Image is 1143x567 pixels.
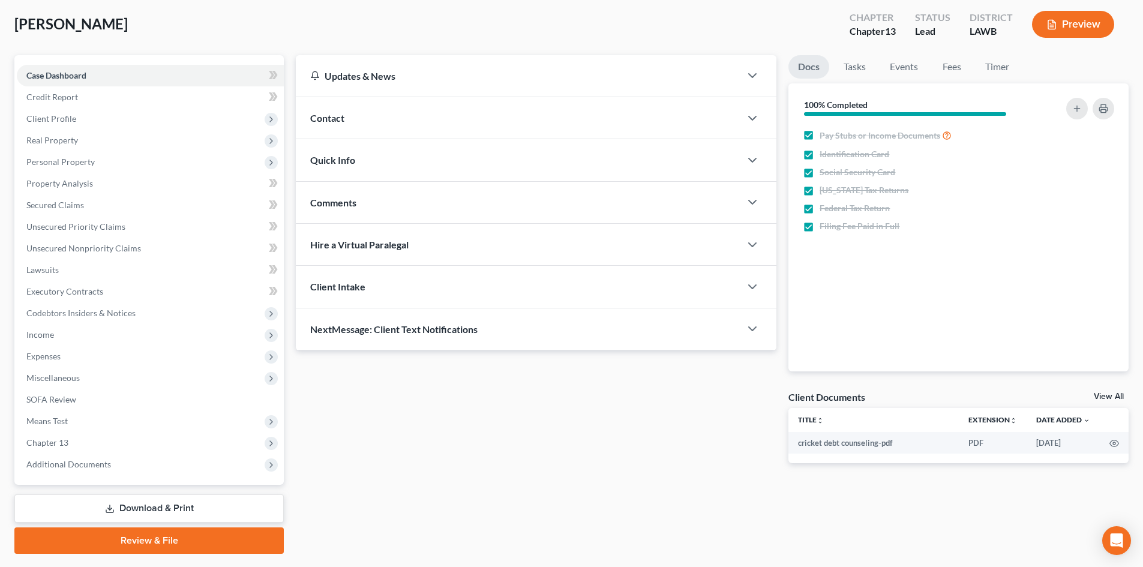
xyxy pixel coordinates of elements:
span: Expenses [26,351,61,361]
span: [PERSON_NAME] [14,15,128,32]
span: 13 [885,25,896,37]
div: Open Intercom Messenger [1102,526,1131,555]
span: NextMessage: Client Text Notifications [310,323,478,335]
td: [DATE] [1027,432,1100,454]
a: Tasks [834,55,875,79]
a: Review & File [14,527,284,554]
span: Lawsuits [26,265,59,275]
a: Property Analysis [17,173,284,194]
span: Unsecured Nonpriority Claims [26,243,141,253]
span: Client Intake [310,281,365,292]
div: Chapter [850,11,896,25]
div: District [970,11,1013,25]
a: Unsecured Priority Claims [17,216,284,238]
a: Secured Claims [17,194,284,216]
span: Means Test [26,416,68,426]
strong: 100% Completed [804,100,868,110]
span: Unsecured Priority Claims [26,221,125,232]
span: Identification Card [820,148,889,160]
a: Titleunfold_more [798,415,824,424]
td: PDF [959,432,1027,454]
span: Executory Contracts [26,286,103,296]
span: Client Profile [26,113,76,124]
a: Date Added expand_more [1036,415,1090,424]
div: Status [915,11,950,25]
span: Property Analysis [26,178,93,188]
a: View All [1094,392,1124,401]
span: Federal Tax Return [820,202,890,214]
div: Client Documents [788,391,865,403]
span: Hire a Virtual Paralegal [310,239,409,250]
span: Credit Report [26,92,78,102]
span: Codebtors Insiders & Notices [26,308,136,318]
div: Chapter [850,25,896,38]
span: Contact [310,112,344,124]
span: Miscellaneous [26,373,80,383]
button: Preview [1032,11,1114,38]
a: SOFA Review [17,389,284,410]
span: Income [26,329,54,340]
span: Filing Fee Paid in Full [820,220,899,232]
a: Unsecured Nonpriority Claims [17,238,284,259]
span: Quick Info [310,154,355,166]
span: Secured Claims [26,200,84,210]
span: Chapter 13 [26,437,68,448]
a: Extensionunfold_more [968,415,1017,424]
span: Pay Stubs or Income Documents [820,130,940,142]
td: cricket debt counseling-pdf [788,432,959,454]
span: Real Property [26,135,78,145]
div: Lead [915,25,950,38]
a: Docs [788,55,829,79]
span: Additional Documents [26,459,111,469]
a: Download & Print [14,494,284,523]
a: Credit Report [17,86,284,108]
i: expand_more [1083,417,1090,424]
a: Timer [976,55,1019,79]
span: Social Security Card [820,166,895,178]
a: Case Dashboard [17,65,284,86]
div: Updates & News [310,70,726,82]
span: [US_STATE] Tax Returns [820,184,908,196]
span: Personal Property [26,157,95,167]
a: Fees [932,55,971,79]
div: LAWB [970,25,1013,38]
a: Executory Contracts [17,281,284,302]
span: Comments [310,197,356,208]
a: Events [880,55,928,79]
span: SOFA Review [26,394,76,404]
span: Case Dashboard [26,70,86,80]
i: unfold_more [1010,417,1017,424]
i: unfold_more [817,417,824,424]
a: Lawsuits [17,259,284,281]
